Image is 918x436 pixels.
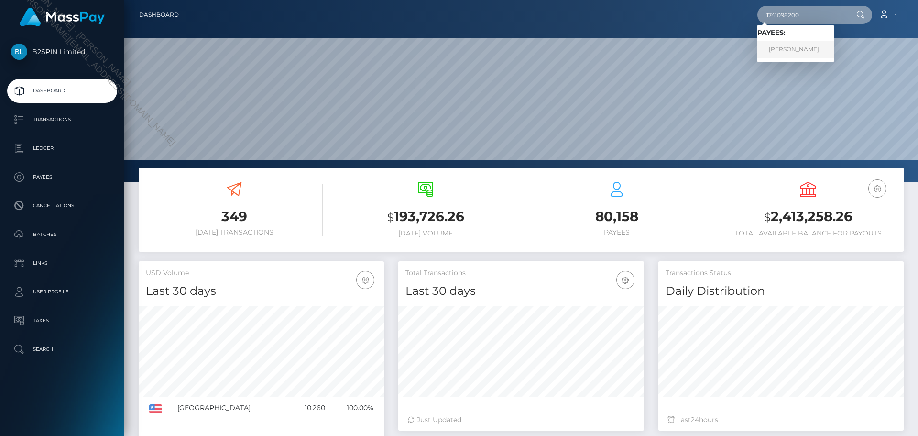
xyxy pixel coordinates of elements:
[528,207,705,226] h3: 80,158
[7,108,117,132] a: Transactions
[7,165,117,189] a: Payees
[405,283,636,300] h4: Last 30 days
[757,29,834,37] h6: Payees:
[174,397,289,419] td: [GEOGRAPHIC_DATA]
[7,79,117,103] a: Dashboard
[528,228,705,236] h6: Payees
[11,199,113,213] p: Cancellations
[146,228,323,236] h6: [DATE] Transactions
[405,268,636,278] h5: Total Transactions
[11,84,113,98] p: Dashboard
[11,141,113,156] p: Ledger
[146,283,377,300] h4: Last 30 days
[337,207,514,227] h3: 193,726.26
[668,415,894,425] div: Last hours
[11,227,113,242] p: Batches
[764,211,771,224] small: $
[720,207,896,227] h3: 2,413,258.26
[328,397,377,419] td: 100.00%
[11,313,113,328] p: Taxes
[11,342,113,357] p: Search
[757,6,847,24] input: Search...
[20,8,105,26] img: MassPay Logo
[11,256,113,270] p: Links
[11,170,113,184] p: Payees
[11,112,113,127] p: Transactions
[337,229,514,237] h6: [DATE] Volume
[146,268,377,278] h5: USD Volume
[720,229,896,237] h6: Total Available Balance for Payouts
[7,251,117,275] a: Links
[7,47,117,56] span: B2SPIN Limited
[289,397,328,419] td: 10,260
[387,211,394,224] small: $
[666,268,896,278] h5: Transactions Status
[408,415,634,425] div: Just Updated
[7,337,117,361] a: Search
[7,194,117,218] a: Cancellations
[666,283,896,300] h4: Daily Distribution
[139,5,179,25] a: Dashboard
[7,280,117,304] a: User Profile
[146,207,323,226] h3: 349
[691,415,699,424] span: 24
[7,223,117,246] a: Batches
[757,41,834,58] a: [PERSON_NAME]
[7,309,117,333] a: Taxes
[149,404,162,413] img: US.png
[11,285,113,299] p: User Profile
[11,44,27,60] img: B2SPIN Limited
[7,136,117,160] a: Ledger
